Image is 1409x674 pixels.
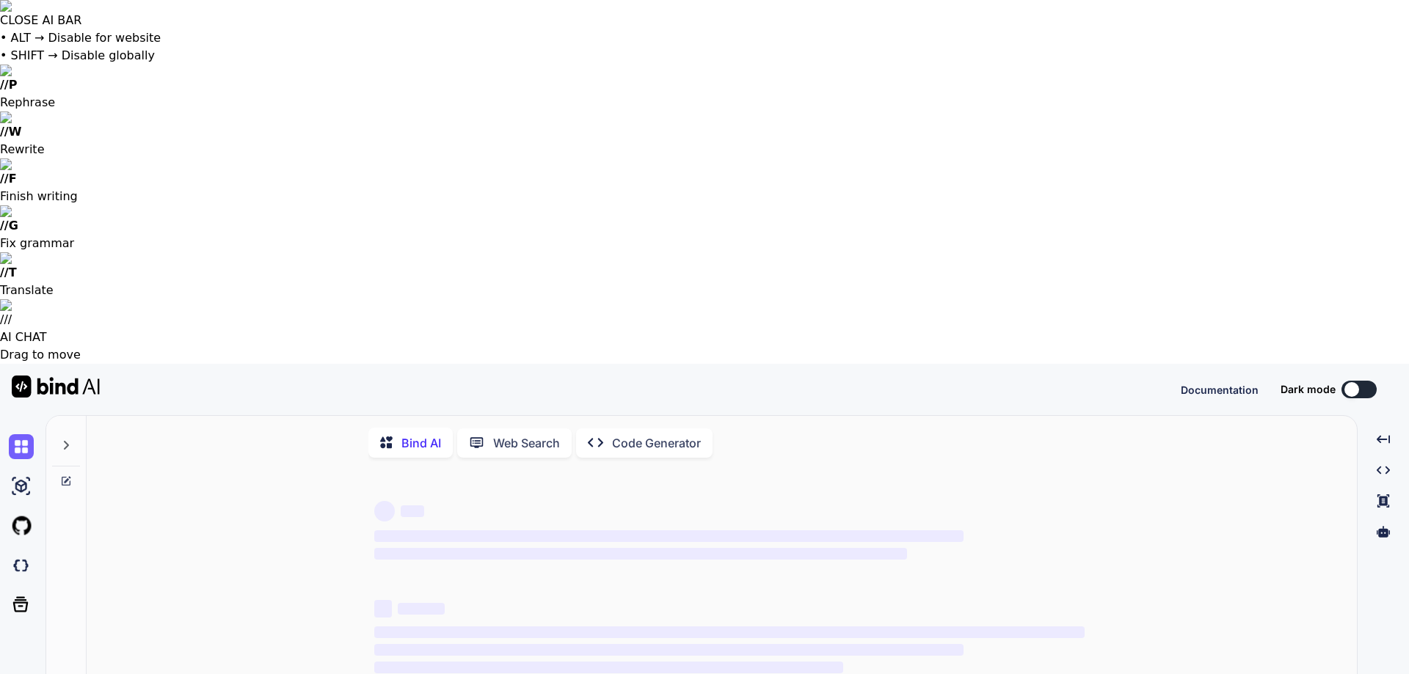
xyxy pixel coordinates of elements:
img: ai-studio [9,474,34,499]
p: Web Search [493,434,560,452]
span: ‌ [374,644,964,656]
img: darkCloudIdeIcon [9,553,34,578]
img: chat [9,434,34,459]
span: ‌ [374,626,1085,638]
span: Dark mode [1281,382,1336,397]
span: ‌ [374,530,964,542]
span: ‌ [374,501,395,521]
img: Bind AI [12,376,100,398]
span: ‌ [398,603,445,615]
img: githubLight [9,513,34,538]
p: Bind AI [401,434,441,452]
span: ‌ [374,600,392,618]
span: ‌ [401,505,424,517]
p: Code Generator [612,434,701,452]
span: ‌ [374,662,843,673]
span: ‌ [374,548,907,560]
button: Documentation [1181,382,1259,398]
span: Documentation [1181,384,1259,396]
